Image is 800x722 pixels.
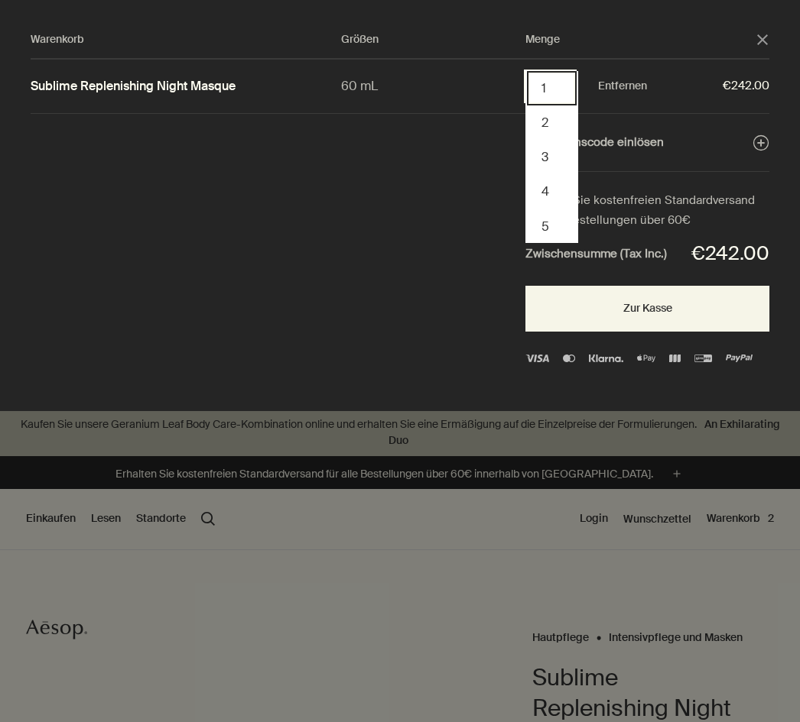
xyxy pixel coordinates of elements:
button: Menge 3 [527,140,577,174]
button: Menge 4 [527,174,577,209]
button: Promotionscode einlösen [525,133,769,153]
div: Größen [341,31,526,49]
img: Visa Logo [525,355,549,362]
img: giropay [694,355,712,362]
div: Erhalten Sie kostenfreien Standardversand für alle Bestellungen über 60€ [525,191,769,230]
button: Schließen [756,33,769,47]
img: Mastercard Logo [563,355,575,362]
img: PayPal Logo [726,355,753,362]
button: Menge 5 [527,209,577,244]
button: Zur Kasse [525,286,769,332]
button: Entfernen [598,77,647,96]
div: Menge [525,31,756,49]
button: Menge 2 [527,105,577,140]
img: klarna (1) [589,355,623,362]
span: €242.00 [647,76,769,96]
img: JBC Logo [669,355,680,362]
div: 60 mL [341,76,526,96]
a: Sublime Replenishing Night Masque [31,79,236,95]
img: Apple Pay [637,355,655,362]
button: Menge 1 [527,71,577,105]
div: €242.00 [691,238,769,270]
div: Warenkorb [31,31,341,49]
ol: Menge options [525,71,578,243]
strong: Zwischensumme (Tax Inc.) [525,244,667,264]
